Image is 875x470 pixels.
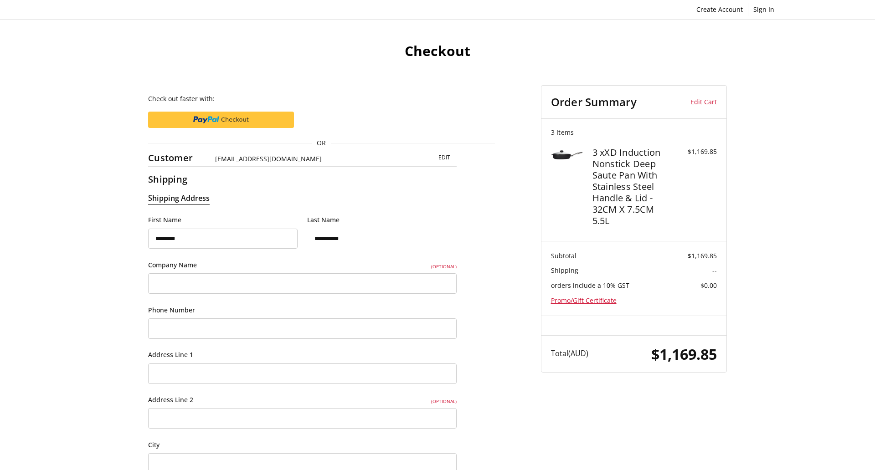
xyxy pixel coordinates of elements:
[678,95,717,109] a: Edit Cart
[551,266,578,275] span: Shipping
[592,147,673,226] h4: 3 x XD Induction Nonstick Deep Saute Pan With Stainless Steel Handle & Lid - 32CM X 7.5CM 5.5L
[551,128,717,137] h3: 3 Items
[312,138,331,148] span: OR
[148,193,210,205] legend: Shipping Address
[551,95,678,109] h3: Order Summary
[712,266,717,275] span: --
[148,350,457,360] label: Address Line 1
[96,42,779,60] h1: Checkout
[432,152,457,163] button: Edit
[148,174,206,185] h2: Shipping
[675,147,717,156] div: $1,169.85
[148,440,457,450] label: City
[148,395,457,405] label: Address Line 2
[651,344,717,364] span: $1,169.85
[551,296,617,305] a: Promo/Gift Certificate
[148,215,298,225] label: First Name
[148,305,457,315] label: Phone Number
[148,112,294,128] iframe: PayPal-paypal
[215,154,413,163] div: [EMAIL_ADDRESS][DOMAIN_NAME]
[551,281,629,290] span: orders include a 10% GST
[691,3,748,16] a: Create Account
[748,3,779,16] a: Sign In
[551,348,588,358] span: Total (AUD)
[148,152,206,163] h2: Customer
[148,94,495,103] p: Check out faster with:
[148,260,457,270] label: Company Name
[431,398,457,405] small: (Optional)
[551,251,576,260] span: Subtotal
[688,251,717,260] span: $1,169.85
[96,20,210,65] img: Free Shipping On Every Order
[307,215,457,225] label: Last Name
[431,263,457,270] small: (Optional)
[700,281,717,290] span: $0.00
